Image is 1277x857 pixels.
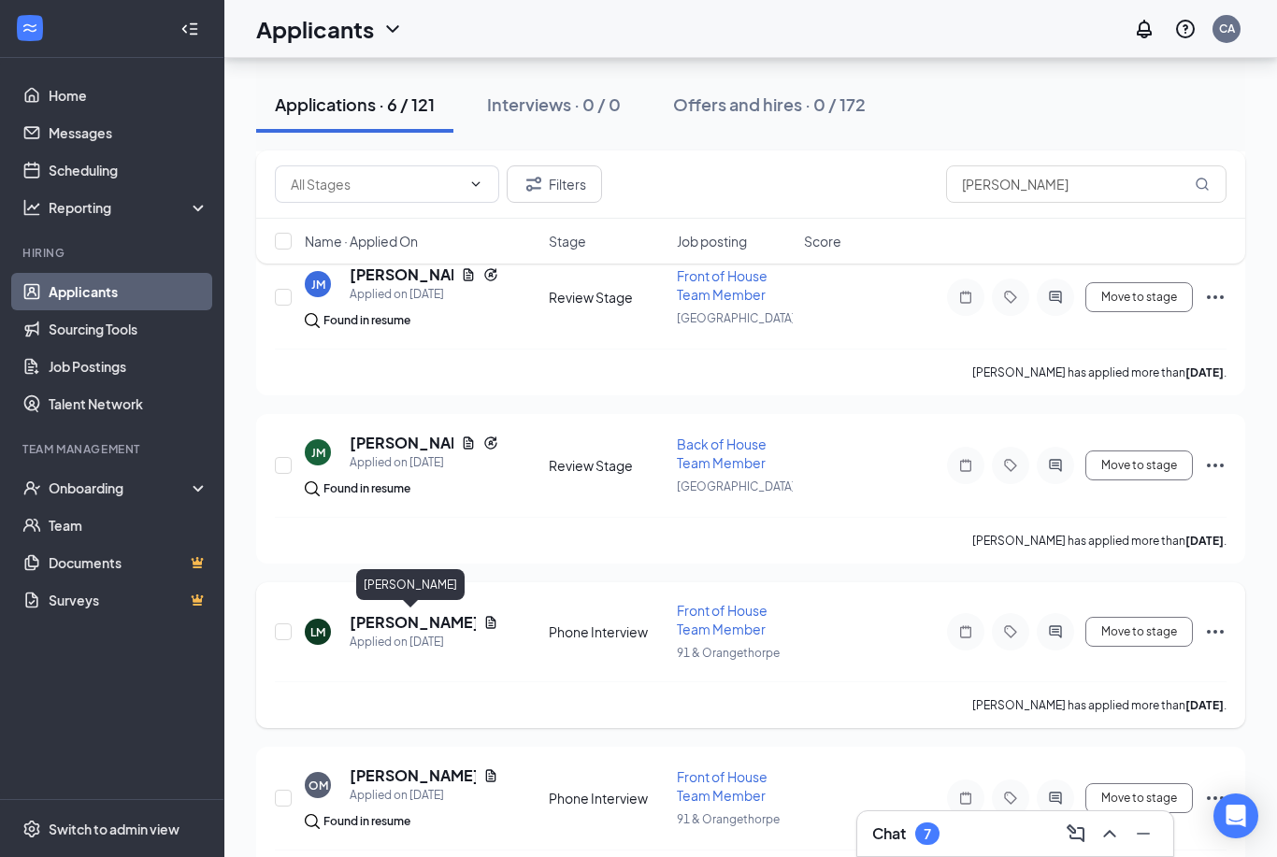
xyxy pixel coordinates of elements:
span: [GEOGRAPHIC_DATA] [677,479,796,493]
div: Found in resume [323,311,410,330]
svg: ChevronUp [1098,822,1121,845]
svg: ActiveChat [1044,290,1067,305]
svg: MagnifyingGlass [1195,177,1210,192]
svg: ActiveChat [1044,791,1067,806]
span: Front of House Team Member [677,768,768,804]
svg: Tag [999,290,1022,305]
span: Back of House Team Member [677,436,767,471]
span: Job posting [677,232,747,250]
svg: Tag [999,458,1022,473]
span: Score [804,232,841,250]
div: Applied on [DATE] [350,285,498,304]
h5: [PERSON_NAME] [350,433,453,453]
div: Team Management [22,441,205,457]
svg: Document [483,615,498,630]
svg: Tag [999,791,1022,806]
span: [GEOGRAPHIC_DATA] [677,311,796,325]
svg: Ellipses [1204,787,1227,809]
div: Found in resume [323,479,410,498]
a: SurveysCrown [49,581,208,619]
svg: ChevronDown [381,18,404,40]
div: Applied on [DATE] [350,633,498,651]
b: [DATE] [1185,534,1224,548]
svg: Note [954,290,977,305]
button: Move to stage [1085,783,1193,813]
a: Messages [49,114,208,151]
div: Applied on [DATE] [350,786,498,805]
h1: Applicants [256,13,374,45]
div: Review Stage [549,456,666,475]
div: Switch to admin view [49,820,179,838]
button: Filter Filters [507,165,602,203]
div: Review Stage [549,288,666,307]
svg: Note [954,791,977,806]
a: Job Postings [49,348,208,385]
svg: ActiveChat [1044,624,1067,639]
h5: [PERSON_NAME] [350,765,476,786]
a: Applicants [49,273,208,310]
svg: Ellipses [1204,286,1227,308]
div: [PERSON_NAME] [356,569,465,600]
svg: Notifications [1133,18,1155,40]
img: search.bf7aa3482b7795d4f01b.svg [305,481,320,496]
span: 91 & Orangethorpe [677,646,780,660]
span: Front of House Team Member [677,602,768,637]
button: Move to stage [1085,450,1193,480]
a: Scheduling [49,151,208,189]
a: Team [49,507,208,544]
p: [PERSON_NAME] has applied more than . [972,364,1227,380]
div: Found in resume [323,812,410,831]
a: DocumentsCrown [49,544,208,581]
div: Applied on [DATE] [350,453,498,472]
button: Minimize [1128,819,1158,849]
b: [DATE] [1185,698,1224,712]
input: All Stages [291,174,461,194]
div: Open Intercom Messenger [1213,793,1258,838]
div: JM [311,277,325,293]
div: OM [308,778,328,793]
svg: Ellipses [1204,621,1227,643]
div: Interviews · 0 / 0 [487,93,621,116]
button: ChevronUp [1095,819,1125,849]
p: [PERSON_NAME] has applied more than . [972,697,1227,713]
svg: UserCheck [22,478,41,497]
img: search.bf7aa3482b7795d4f01b.svg [305,814,320,829]
svg: Filter [523,173,545,195]
h5: [PERSON_NAME] [350,612,476,633]
button: Move to stage [1085,282,1193,312]
a: Sourcing Tools [49,310,208,348]
svg: Settings [22,820,41,838]
svg: Note [954,458,977,473]
button: ComposeMessage [1061,819,1091,849]
div: Reporting [49,198,209,217]
svg: Document [461,436,476,450]
h3: Chat [872,823,906,844]
div: Onboarding [49,478,193,497]
b: [DATE] [1185,365,1224,379]
div: Applications · 6 / 121 [275,93,435,116]
div: LM [310,624,325,640]
svg: Ellipses [1204,454,1227,477]
svg: Collapse [180,20,199,38]
a: Home [49,77,208,114]
svg: ChevronDown [468,177,483,192]
img: search.bf7aa3482b7795d4f01b.svg [305,313,320,328]
div: Phone Interview [549,789,666,807]
svg: WorkstreamLogo [21,19,39,37]
svg: Analysis [22,198,41,217]
svg: ComposeMessage [1065,822,1087,845]
a: Talent Network [49,385,208,422]
div: CA [1219,21,1235,36]
input: Search in applications [946,165,1227,203]
p: [PERSON_NAME] has applied more than . [972,533,1227,549]
svg: Document [483,768,498,783]
svg: Reapply [483,436,498,450]
svg: Minimize [1132,822,1155,845]
span: Name · Applied On [305,232,418,250]
div: 7 [924,826,931,842]
svg: QuestionInfo [1174,18,1197,40]
svg: Note [954,624,977,639]
div: JM [311,445,325,461]
svg: ActiveChat [1044,458,1067,473]
button: Move to stage [1085,617,1193,647]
